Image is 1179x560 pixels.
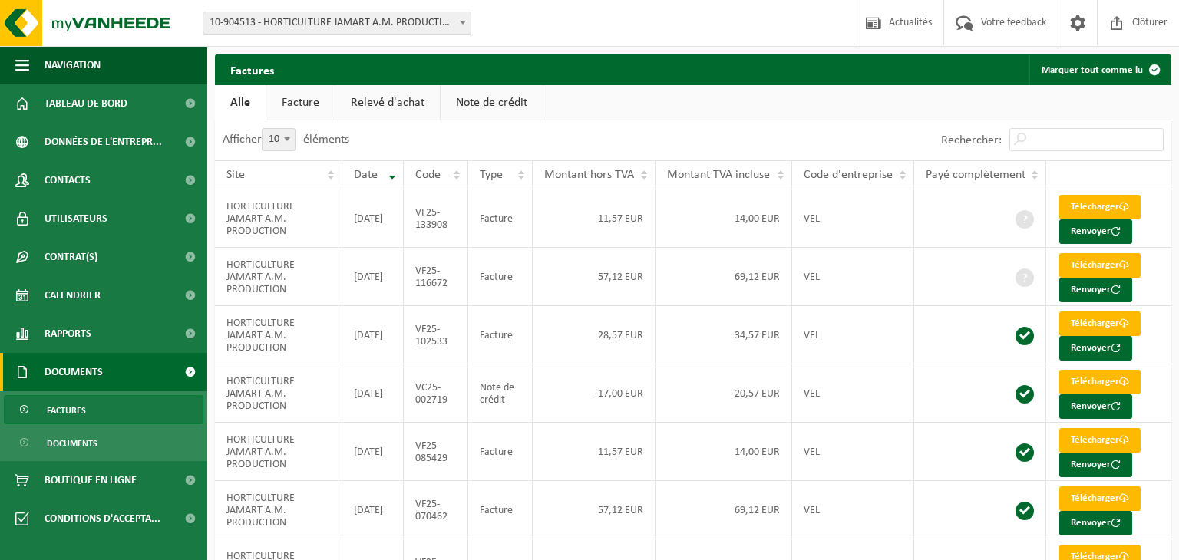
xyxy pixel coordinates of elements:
a: Relevé d'achat [335,85,440,120]
td: [DATE] [342,364,403,423]
button: Renvoyer [1059,511,1132,535]
td: 57,12 EUR [533,248,656,306]
td: VEL [792,364,914,423]
span: Navigation [45,46,101,84]
td: VF25-070462 [404,481,468,539]
td: Facture [468,306,533,364]
td: HORTICULTURE JAMART A.M. PRODUCTION [215,481,342,539]
td: -20,57 EUR [656,364,791,423]
button: Renvoyer [1059,394,1132,419]
a: Factures [4,395,203,424]
td: 69,12 EUR [656,248,791,306]
a: Note de crédit [441,85,543,120]
td: -17,00 EUR [533,364,656,423]
td: HORTICULTURE JAMART A.M. PRODUCTION [215,306,342,364]
td: VEL [792,189,914,248]
span: Date [354,169,378,181]
td: Facture [468,189,533,248]
span: Documents [45,353,103,391]
td: 14,00 EUR [656,189,791,248]
td: VEL [792,423,914,481]
label: Afficher éléments [223,133,349,146]
span: Calendrier [45,276,101,315]
td: 34,57 EUR [656,306,791,364]
button: Marquer tout comme lu [1029,54,1170,85]
td: Note de crédit [468,364,533,423]
span: Montant hors TVA [544,169,634,181]
span: Montant TVA incluse [667,169,770,181]
a: Alle [215,85,266,120]
a: Documents [4,428,203,457]
span: Code d'entreprise [804,169,893,181]
label: Rechercher: [941,134,1002,147]
td: VF25-133908 [404,189,468,248]
td: HORTICULTURE JAMART A.M. PRODUCTION [215,189,342,248]
a: Télécharger [1059,311,1141,336]
span: 10 [262,128,296,151]
span: Contrat(s) [45,238,97,276]
td: HORTICULTURE JAMART A.M. PRODUCTION [215,248,342,306]
a: Télécharger [1059,253,1141,278]
span: Type [480,169,503,181]
td: Facture [468,423,533,481]
span: Utilisateurs [45,199,107,238]
span: 10-904513 - HORTICULTURE JAMART A.M. PRODUCTION - BOVESSE [203,12,471,34]
td: VF25-085429 [404,423,468,481]
span: Conditions d'accepta... [45,499,160,538]
td: 11,57 EUR [533,189,656,248]
span: 10 [263,129,295,150]
td: HORTICULTURE JAMART A.M. PRODUCTION [215,423,342,481]
td: 28,57 EUR [533,306,656,364]
td: 57,12 EUR [533,481,656,539]
td: 14,00 EUR [656,423,791,481]
td: 69,12 EUR [656,481,791,539]
span: Documents [47,429,97,458]
td: [DATE] [342,423,403,481]
a: Télécharger [1059,486,1141,511]
span: Boutique en ligne [45,461,137,499]
span: Données de l'entrepr... [45,123,162,161]
button: Renvoyer [1059,219,1132,244]
td: VEL [792,306,914,364]
a: Télécharger [1059,370,1141,394]
span: Rapports [45,315,91,353]
td: VF25-102533 [404,306,468,364]
td: [DATE] [342,306,403,364]
button: Renvoyer [1059,278,1132,302]
span: Site [226,169,245,181]
span: Factures [47,396,86,425]
span: Tableau de bord [45,84,127,123]
a: Télécharger [1059,195,1141,219]
td: [DATE] [342,189,403,248]
td: 11,57 EUR [533,423,656,481]
span: 10-904513 - HORTICULTURE JAMART A.M. PRODUCTION - BOVESSE [203,12,471,35]
td: [DATE] [342,248,403,306]
span: Payé complètement [926,169,1025,181]
td: [DATE] [342,481,403,539]
td: VF25-116672 [404,248,468,306]
button: Renvoyer [1059,453,1132,477]
td: VEL [792,248,914,306]
td: Facture [468,248,533,306]
button: Renvoyer [1059,336,1132,361]
td: HORTICULTURE JAMART A.M. PRODUCTION [215,364,342,423]
td: VEL [792,481,914,539]
td: VC25-002719 [404,364,468,423]
a: Facture [266,85,335,120]
span: Code [415,169,441,181]
a: Télécharger [1059,428,1141,453]
td: Facture [468,481,533,539]
h2: Factures [215,54,289,84]
span: Contacts [45,161,91,199]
